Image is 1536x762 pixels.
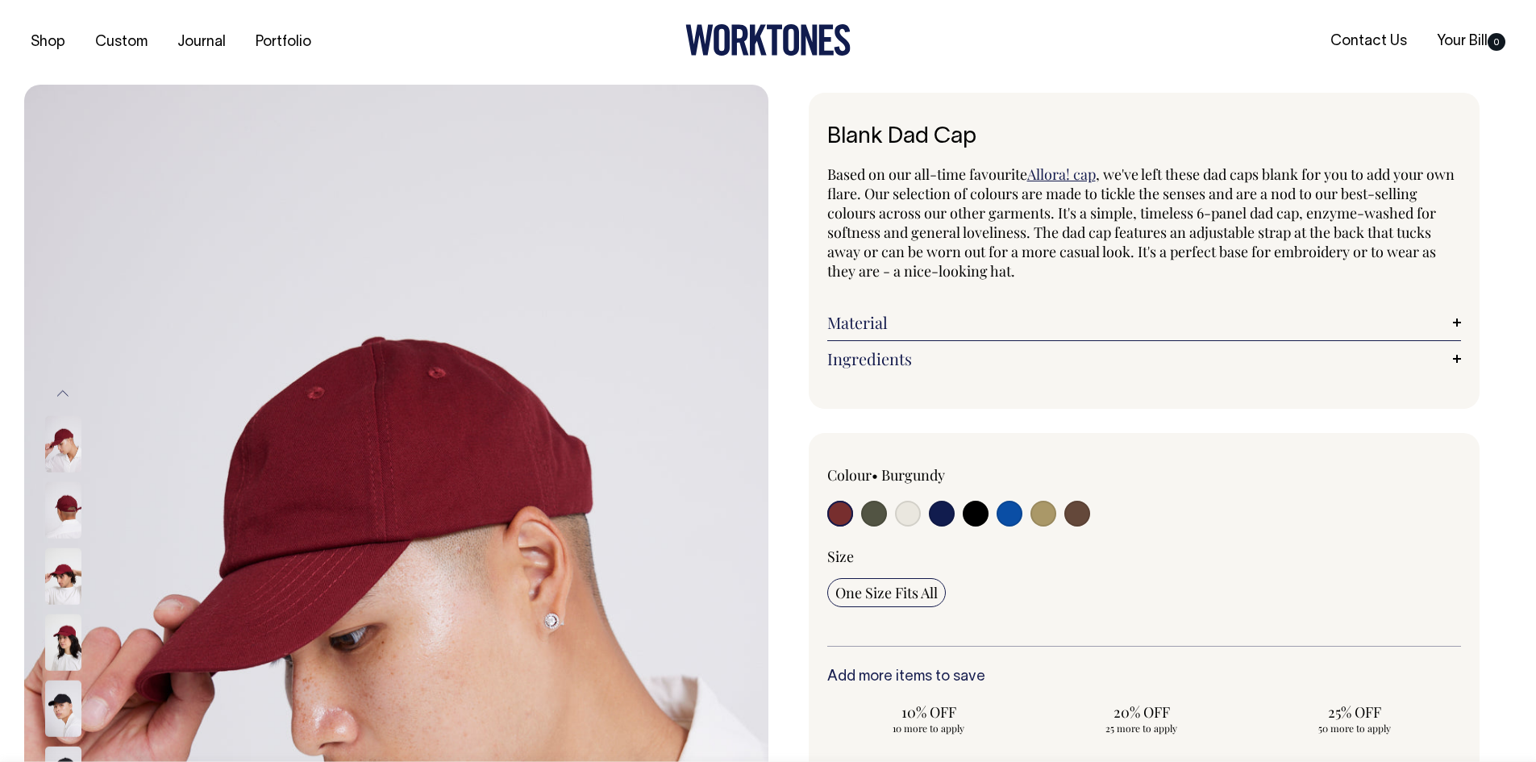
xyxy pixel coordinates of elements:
[1253,697,1456,739] input: 25% OFF 50 more to apply
[827,164,1455,281] span: , we've left these dad caps blank for you to add your own flare. Our selection of colours are mad...
[827,465,1081,485] div: Colour
[827,125,1462,150] h1: Blank Dad Cap
[1324,28,1413,55] a: Contact Us
[45,548,81,605] img: burgundy
[827,313,1462,332] a: Material
[835,702,1022,722] span: 10% OFF
[881,465,945,485] label: Burgundy
[1048,702,1235,722] span: 20% OFF
[827,697,1030,739] input: 10% OFF 10 more to apply
[171,29,232,56] a: Journal
[1048,722,1235,735] span: 25 more to apply
[24,29,72,56] a: Shop
[1027,164,1096,184] a: Allora! cap
[45,482,81,539] img: burgundy
[872,465,878,485] span: •
[51,375,75,411] button: Previous
[45,614,81,671] img: burgundy
[1261,722,1448,735] span: 50 more to apply
[835,722,1022,735] span: 10 more to apply
[1040,697,1243,739] input: 20% OFF 25 more to apply
[827,669,1462,685] h6: Add more items to save
[89,29,154,56] a: Custom
[1488,33,1505,51] span: 0
[45,681,81,737] img: black
[1261,702,1448,722] span: 25% OFF
[827,578,946,607] input: One Size Fits All
[45,416,81,473] img: burgundy
[827,349,1462,369] a: Ingredients
[835,583,938,602] span: One Size Fits All
[827,547,1462,566] div: Size
[249,29,318,56] a: Portfolio
[827,164,1027,184] span: Based on our all-time favourite
[1430,28,1512,55] a: Your Bill0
